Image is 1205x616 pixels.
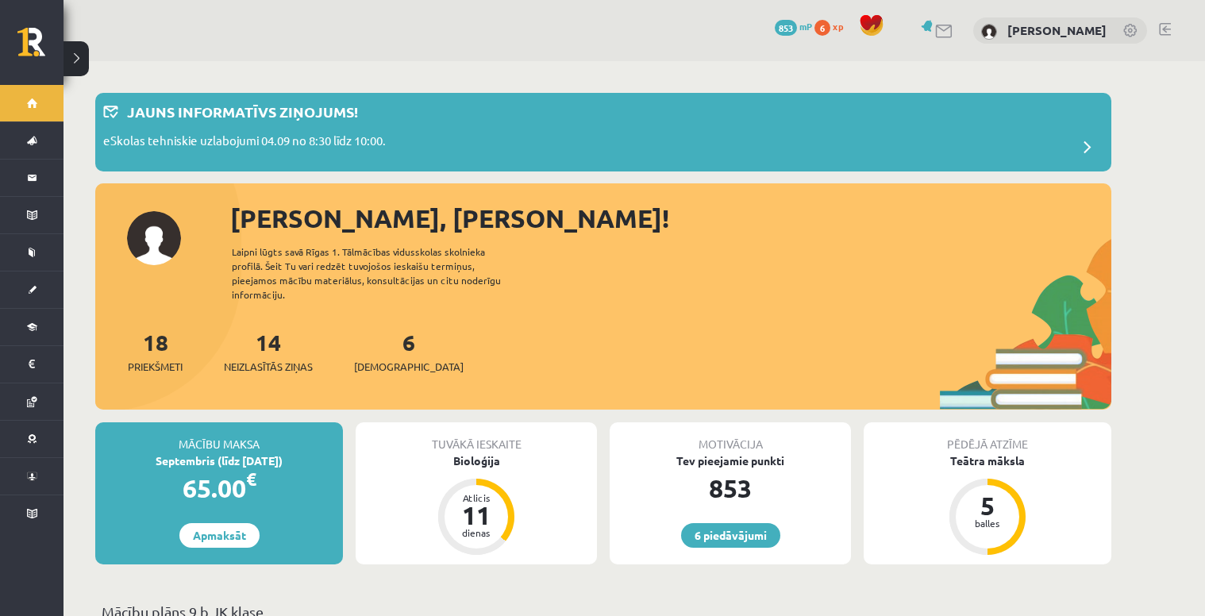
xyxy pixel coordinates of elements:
[964,493,1011,518] div: 5
[103,132,386,154] p: eSkolas tehniskie uzlabojumi 04.09 no 8:30 līdz 10:00.
[814,20,851,33] a: 6 xp
[775,20,797,36] span: 853
[964,518,1011,528] div: balles
[775,20,812,33] a: 853 mP
[356,422,597,452] div: Tuvākā ieskaite
[246,468,256,491] span: €
[179,523,260,548] a: Apmaksāt
[799,20,812,33] span: mP
[981,24,997,40] img: Daniela Estere Smoroģina
[833,20,843,33] span: xp
[230,199,1111,237] div: [PERSON_NAME], [PERSON_NAME]!
[17,28,64,67] a: Rīgas 1. Tālmācības vidusskola
[224,359,313,375] span: Neizlasītās ziņas
[354,359,464,375] span: [DEMOGRAPHIC_DATA]
[224,328,313,375] a: 14Neizlasītās ziņas
[1007,22,1107,38] a: [PERSON_NAME]
[95,452,343,469] div: Septembris (līdz [DATE])
[356,452,597,469] div: Bioloģija
[356,452,597,557] a: Bioloģija Atlicis 11 dienas
[128,328,183,375] a: 18Priekšmeti
[128,359,183,375] span: Priekšmeti
[814,20,830,36] span: 6
[95,422,343,452] div: Mācību maksa
[610,452,851,469] div: Tev pieejamie punkti
[864,452,1111,557] a: Teātra māksla 5 balles
[95,469,343,507] div: 65.00
[864,422,1111,452] div: Pēdējā atzīme
[864,452,1111,469] div: Teātra māksla
[103,101,1103,164] a: Jauns informatīvs ziņojums! eSkolas tehniskie uzlabojumi 04.09 no 8:30 līdz 10:00.
[452,502,500,528] div: 11
[232,244,529,302] div: Laipni lūgts savā Rīgas 1. Tālmācības vidusskolas skolnieka profilā. Šeit Tu vari redzēt tuvojošo...
[452,493,500,502] div: Atlicis
[610,469,851,507] div: 853
[127,101,358,122] p: Jauns informatīvs ziņojums!
[610,422,851,452] div: Motivācija
[681,523,780,548] a: 6 piedāvājumi
[452,528,500,537] div: dienas
[354,328,464,375] a: 6[DEMOGRAPHIC_DATA]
